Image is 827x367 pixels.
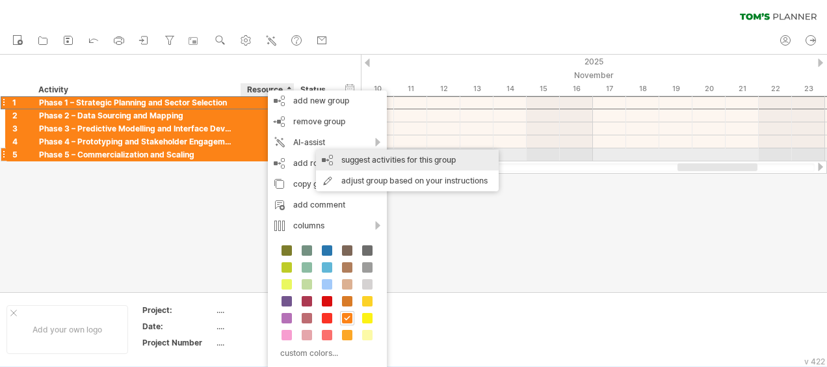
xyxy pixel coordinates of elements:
[39,122,234,135] div: Phase 3 – Predictive Modelling and Interface Development
[38,83,233,96] div: Activity
[142,337,214,348] div: Project Number
[394,82,427,96] div: Tuesday, 11 November 2025
[39,148,234,161] div: Phase 5 – Commercialization and Scaling
[39,96,234,109] div: Phase 1 – Strategic Planning and Sector Selection
[247,83,287,96] div: Resource
[217,321,326,332] div: ....
[12,96,32,109] div: 1
[593,82,626,96] div: Monday, 17 November 2025
[274,344,376,362] div: custom colors...
[527,82,560,96] div: Saturday, 15 November 2025
[726,82,759,96] div: Friday, 21 November 2025
[142,305,214,316] div: Project:
[142,321,214,332] div: Date:
[493,82,527,96] div: Friday, 14 November 2025
[39,135,234,148] div: Phase 4 – Prototyping and Stakeholder Engagement
[427,82,460,96] div: Wednesday, 12 November 2025
[39,109,234,122] div: Phase 2 – Data Sourcing and Mapping
[268,215,387,236] div: columns
[12,148,32,161] div: 5
[268,153,387,174] div: add row
[659,82,692,96] div: Wednesday, 19 November 2025
[361,82,394,96] div: Monday, 10 November 2025
[316,150,499,170] div: suggest activities for this group
[12,109,32,122] div: 2
[217,337,326,348] div: ....
[7,305,128,354] div: Add your own logo
[293,116,345,126] span: remove group
[626,82,659,96] div: Tuesday, 18 November 2025
[268,90,387,111] div: add new group
[804,357,825,366] div: v 422
[268,174,387,195] div: copy group(s)
[12,135,32,148] div: 4
[692,82,726,96] div: Thursday, 20 November 2025
[217,305,326,316] div: ....
[268,195,387,215] div: add comment
[300,83,329,96] div: Status
[316,170,499,191] div: adjust group based on your instructions
[560,82,593,96] div: Sunday, 16 November 2025
[268,132,387,153] div: AI-assist
[460,82,493,96] div: Thursday, 13 November 2025
[759,82,792,96] div: Saturday, 22 November 2025
[792,82,825,96] div: Sunday, 23 November 2025
[12,122,32,135] div: 3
